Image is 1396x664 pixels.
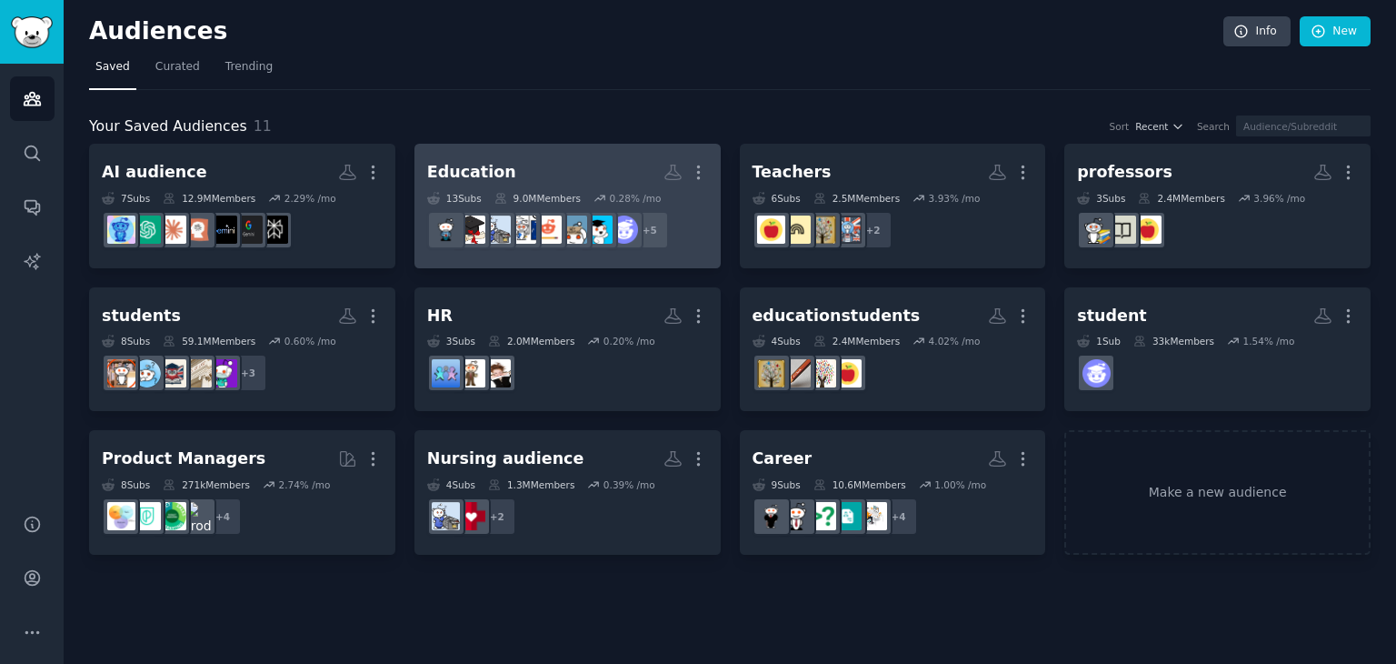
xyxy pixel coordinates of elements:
img: CollegeRant [432,216,460,244]
div: 12.9M Members [163,192,255,205]
div: Career [753,448,813,470]
img: GetStudying [559,216,587,244]
a: professors3Subs2.4MMembers3.96% /moTeachersAskProfessorsProfessors [1064,144,1371,268]
img: ProductManagerSchool [184,502,212,530]
div: 1.54 % /mo [1243,335,1295,347]
img: ProductMgmt [133,502,161,530]
img: nursing [432,502,460,530]
a: HR3Subs2.0MMembers0.20% /moAsk_HRhumanresourcesAskHR [414,287,721,412]
a: Nursing audience4Subs1.3MMembers0.39% /mo+2StudentNursenursing [414,430,721,555]
div: educationstudents [753,305,921,327]
div: 3 Sub s [427,335,475,347]
div: HR [427,305,453,327]
div: 1 Sub [1077,335,1121,347]
span: Your Saved Audiences [89,116,247,138]
div: 4 Sub s [753,335,801,347]
div: Nursing audience [427,448,584,470]
span: Curated [155,59,200,75]
div: AI audience [102,161,207,184]
img: TeachingUK [833,216,862,244]
div: 0.60 % /mo [284,335,336,347]
img: medicalschool [209,359,237,387]
div: 10.6M Members [813,478,906,491]
img: CollegeEssays [533,216,562,244]
img: ClaudeAI [158,216,186,244]
img: InternationalStudents [107,359,135,387]
div: 6 Sub s [753,192,801,205]
div: 2.5M Members [813,192,900,205]
a: Saved [89,53,136,90]
img: cscareerquestions [808,502,836,530]
img: claude [184,216,212,244]
img: Student [1082,359,1111,387]
div: student [1077,305,1146,327]
a: Make a new audience [1064,430,1371,555]
div: Education [427,161,516,184]
a: Teachers6Subs2.5MMembers3.93% /mo+2TeachingUKteachingAustralianTeachersTeachers [740,144,1046,268]
div: 4 Sub s [427,478,475,491]
img: Teachers [1133,216,1162,244]
img: StudentNurse [457,502,485,530]
img: AskHR [432,359,460,387]
img: ESL_Teachers [808,359,836,387]
div: 0.28 % /mo [610,192,662,205]
div: Search [1197,120,1230,133]
div: 9.0M Members [494,192,581,205]
a: students8Subs59.1MMembers0.60% /mo+3medicalschoolLawStudentsPHUKUniversityStudentsAskRedditIntern... [89,287,395,412]
div: 0.39 % /mo [603,478,655,491]
div: professors [1077,161,1172,184]
img: Bard [209,216,237,244]
div: 8 Sub s [102,478,150,491]
div: 271k Members [163,478,250,491]
div: 9 Sub s [753,478,801,491]
img: ProductMarketing [158,502,186,530]
img: AustralianTeachers [783,216,811,244]
a: educationstudents4Subs2.4MMembers4.02% /moTeachersESL_TeachersELATeachersteaching [740,287,1046,412]
span: Recent [1135,120,1168,133]
div: + 2 [478,498,516,536]
a: Education13Subs9.0MMembers0.28% /mo+5StudentstudytipsGetStudyingCollegeEssaysschoolnursinghighsch... [414,144,721,268]
div: + 5 [631,211,669,249]
a: Career9Subs10.6MMembers1.00% /mo+4RemoteJobsjobscscareerquestionsCareer_Advicecareerguidance [740,430,1046,555]
div: Teachers [753,161,832,184]
span: 11 [254,117,272,135]
div: 2.4M Members [1138,192,1224,205]
div: 1.00 % /mo [934,478,986,491]
img: GeminiAI [234,216,263,244]
img: RemoteJobs [859,502,887,530]
a: AI audience7Subs12.9MMembers2.29% /moperplexity_aiGeminiAIBardclaudeClaudeAIChatGPTartificial [89,144,395,268]
div: 2.74 % /mo [278,478,330,491]
img: careerguidance [757,502,785,530]
img: Career_Advice [783,502,811,530]
img: ELATeachers [783,359,811,387]
span: Saved [95,59,130,75]
img: jobs [833,502,862,530]
div: students [102,305,181,327]
div: + 2 [854,211,892,249]
img: humanresources [457,359,485,387]
img: nursing [483,216,511,244]
img: artificial [107,216,135,244]
div: 3.96 % /mo [1253,192,1305,205]
img: AskProfessors [1108,216,1136,244]
a: student1Sub33kMembers1.54% /moStudent [1064,287,1371,412]
button: Recent [1135,120,1184,133]
a: Trending [219,53,279,90]
img: UKUniversityStudents [158,359,186,387]
div: 1.3M Members [488,478,574,491]
img: Ask_HR [483,359,511,387]
h2: Audiences [89,17,1223,46]
img: Teachers [757,216,785,244]
div: 8 Sub s [102,335,150,347]
img: ChatGPT [133,216,161,244]
div: + 4 [204,498,242,536]
div: 59.1M Members [163,335,255,347]
img: teaching [808,216,836,244]
div: Product Managers [102,448,265,470]
span: Trending [225,59,273,75]
a: Curated [149,53,206,90]
img: perplexity_ai [260,216,288,244]
div: 4.02 % /mo [929,335,981,347]
img: GummySearch logo [11,16,53,48]
div: 2.0M Members [488,335,574,347]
